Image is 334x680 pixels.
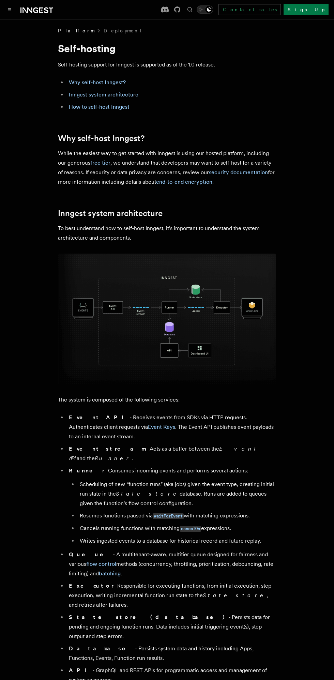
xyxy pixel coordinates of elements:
img: Inngest system architecture diagram [58,254,276,384]
strong: Event API [69,414,130,421]
button: Toggle dark mode [197,5,213,14]
em: Runner [95,455,132,462]
li: Writes ingested events to a database for historical record and future replay. [78,536,276,546]
strong: Executor [69,583,114,589]
li: - A multitenant-aware, multitier queue designed for fairness and various methods (concurrency, th... [67,550,276,578]
a: end-to-end encryption [156,179,212,185]
strong: Runner [69,467,105,474]
em: State store [203,592,267,599]
a: Sign Up [284,4,329,15]
a: Why self-host Inngest? [69,79,126,86]
p: To best understand how to self-host Inngest, it's important to understand the system architecture... [58,224,276,243]
code: cancelOn [180,526,201,532]
p: The system is composed of the following services: [58,395,276,405]
li: - Receives events from SDKs via HTTP requests. Authenticates client requests via . The Event API ... [67,413,276,441]
a: Inngest system architecture [69,91,138,98]
li: - Persists data for pending and ongoing function runs. Data includes initial triggering event(s),... [67,613,276,641]
span: Platform [58,27,94,34]
li: - Responsible for executing functions, from initial execution, step execution, writing incrementa... [67,581,276,610]
button: Toggle navigation [5,5,14,14]
a: free tier [90,160,110,166]
a: cancelOn [180,525,201,531]
strong: Database [69,645,135,652]
li: Resumes functions paused via with matching expressions. [78,511,276,521]
li: - Acts as a buffer between the and the . [67,444,276,463]
a: Event Keys [148,424,175,430]
a: Contact sales [218,4,281,15]
strong: Event stream [69,445,146,452]
a: security documentation [209,169,268,176]
li: - Persists system data and history including Apps, Functions, Events, Function run results. [67,644,276,663]
p: While the easiest way to get started with Inngest is using our hosted platform, including our gen... [58,149,276,187]
strong: API [69,667,92,674]
a: Inngest system architecture [58,209,163,218]
p: Self-hosting support for Inngest is supported as of the 1.0 release. [58,60,276,70]
a: flow control [86,561,116,567]
a: waitForEvent [153,512,184,519]
code: waitForEvent [153,513,184,519]
li: Cancels running functions with matching expressions. [78,524,276,533]
button: Find something... [186,5,194,14]
em: State store [116,490,180,497]
li: - Consumes incoming events and performs several actions: [67,466,276,546]
a: Why self-host Inngest? [58,134,145,143]
a: batching [99,570,121,577]
a: How to self-host Inngest [69,104,130,110]
strong: State store (database) [69,614,228,620]
li: Scheduling of new “function runs” (aka jobs) given the event type, creating initial run state in ... [78,480,276,508]
a: Deployment [104,27,141,34]
h1: Self-hosting [58,42,276,55]
strong: Queue [69,551,113,558]
em: Event API [69,445,259,462]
